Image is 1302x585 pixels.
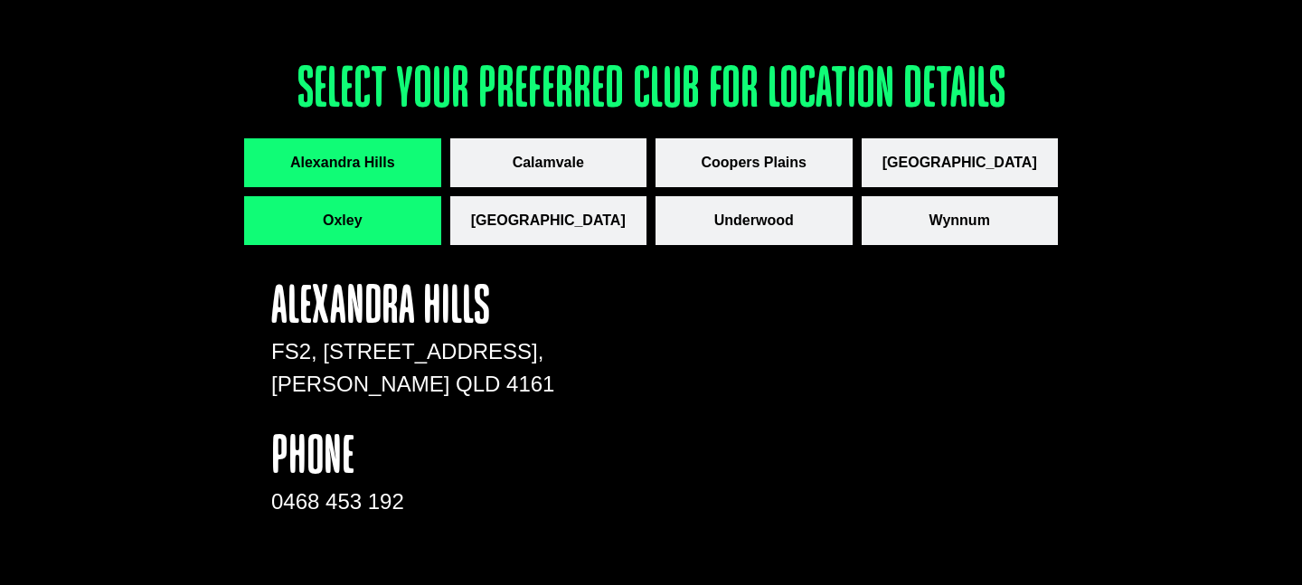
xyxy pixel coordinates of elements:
[271,335,557,401] p: FS2, [STREET_ADDRESS], [PERSON_NAME] QLD 4161
[271,486,557,518] div: 0468 453 192
[513,152,584,174] span: Calamvale
[244,62,1058,120] h3: Select your preferred club for location details
[882,152,1037,174] span: [GEOGRAPHIC_DATA]
[290,152,395,174] span: Alexandra Hills
[714,210,794,231] span: Underwood
[593,281,1031,552] iframe: apbct__label_id__gravity_form
[271,431,557,486] h4: phone
[271,281,557,335] h4: Alexandra Hills
[929,210,990,231] span: Wynnum
[471,210,626,231] span: [GEOGRAPHIC_DATA]
[702,152,807,174] span: Coopers Plains
[323,210,363,231] span: Oxley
